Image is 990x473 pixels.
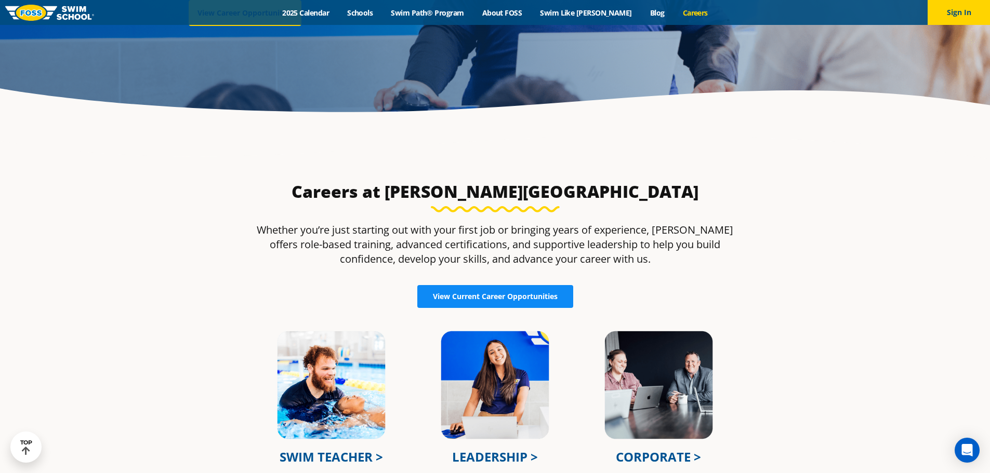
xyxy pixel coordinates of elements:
[5,5,94,21] img: FOSS Swim School Logo
[452,448,538,465] a: LEADERSHIP >
[273,8,338,18] a: 2025 Calendar
[20,439,32,455] div: TOP
[674,8,717,18] a: Careers
[531,8,641,18] a: Swim Like [PERSON_NAME]
[473,8,531,18] a: About FOSS
[433,293,558,300] span: View Current Career Opportunities
[955,438,980,463] div: Open Intercom Messenger
[417,285,573,308] a: View Current Career Opportunities
[250,223,741,266] p: Whether you’re just starting out with your first job or bringing years of experience, [PERSON_NAM...
[250,181,741,202] h3: Careers at [PERSON_NAME][GEOGRAPHIC_DATA]
[338,8,382,18] a: Schools
[382,8,473,18] a: Swim Path® Program
[641,8,674,18] a: Blog
[280,448,383,465] a: SWIM TEACHER >
[616,448,701,465] a: CORPORATE >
